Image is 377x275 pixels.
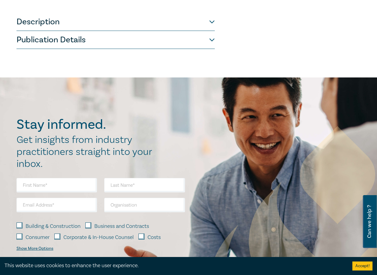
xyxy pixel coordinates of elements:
[26,234,50,241] label: Consumer
[352,261,372,270] button: Accept cookies
[17,198,97,212] input: Email Address*
[17,178,97,192] input: First Name*
[104,198,185,212] input: Organisation
[104,178,185,192] input: Last Name*
[147,234,161,241] label: Costs
[63,234,134,241] label: Corporate & In-House Counsel
[17,13,215,31] button: Description
[17,134,158,170] h2: Get insights from industry practitioners straight into your inbox.
[26,222,81,230] label: Building & Construction
[94,222,149,230] label: Business and Contracts
[5,262,343,270] div: This website uses cookies to enhance the user experience.
[366,199,372,244] span: Can we help ?
[17,246,53,251] div: Show More Options
[17,117,158,132] h2: Stay informed.
[17,31,215,49] button: Publication Details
